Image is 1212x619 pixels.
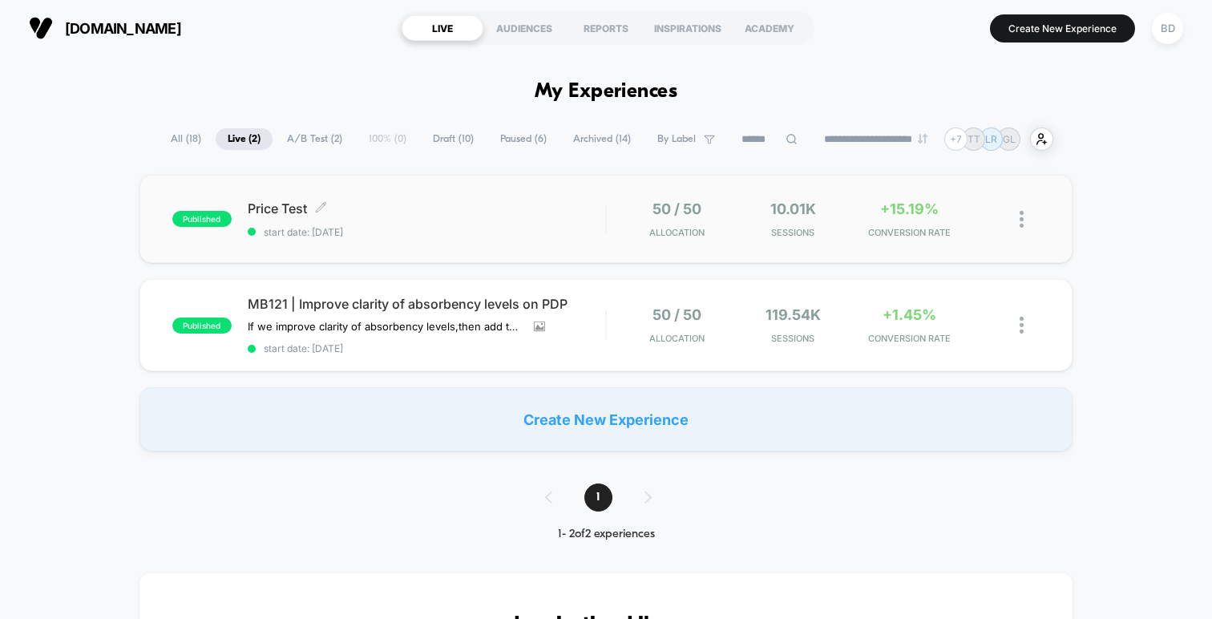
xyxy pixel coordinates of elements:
[729,15,810,41] div: ACADEMY
[649,227,705,238] span: Allocation
[139,387,1073,451] div: Create New Experience
[739,227,847,238] span: Sessions
[1020,317,1024,334] img: close
[855,333,964,344] span: CONVERSION RATE
[918,134,927,144] img: end
[1152,13,1183,44] div: BD
[770,200,816,217] span: 10.01k
[248,226,605,238] span: start date: [DATE]
[739,333,847,344] span: Sessions
[216,128,273,150] span: Live ( 2 )
[565,15,647,41] div: REPORTS
[402,15,483,41] div: LIVE
[248,320,522,333] span: If we improve clarity of absorbency levels,then add to carts & CR will increase,because users are...
[880,200,939,217] span: +15.19%
[421,128,486,150] span: Draft ( 10 )
[275,128,354,150] span: A/B Test ( 2 )
[584,483,612,512] span: 1
[172,211,232,227] span: published
[65,20,181,37] span: [DOMAIN_NAME]
[883,306,936,323] span: +1.45%
[29,16,53,40] img: Visually logo
[985,133,997,145] p: LR
[248,296,605,312] span: MB121 | Improve clarity of absorbency levels on PDP
[766,306,821,323] span: 119.54k
[248,200,605,216] span: Price Test
[561,128,643,150] span: Archived ( 14 )
[24,15,186,41] button: [DOMAIN_NAME]
[488,128,559,150] span: Paused ( 6 )
[1147,12,1188,45] button: BD
[944,127,968,151] div: + 7
[159,128,213,150] span: All ( 18 )
[652,306,701,323] span: 50 / 50
[535,80,678,103] h1: My Experiences
[990,14,1135,42] button: Create New Experience
[1003,133,1016,145] p: GL
[172,318,232,334] span: published
[647,15,729,41] div: INSPIRATIONS
[855,227,964,238] span: CONVERSION RATE
[248,342,605,354] span: start date: [DATE]
[529,528,684,541] div: 1 - 2 of 2 experiences
[968,133,980,145] p: TT
[657,133,696,145] span: By Label
[649,333,705,344] span: Allocation
[1020,211,1024,228] img: close
[652,200,701,217] span: 50 / 50
[483,15,565,41] div: AUDIENCES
